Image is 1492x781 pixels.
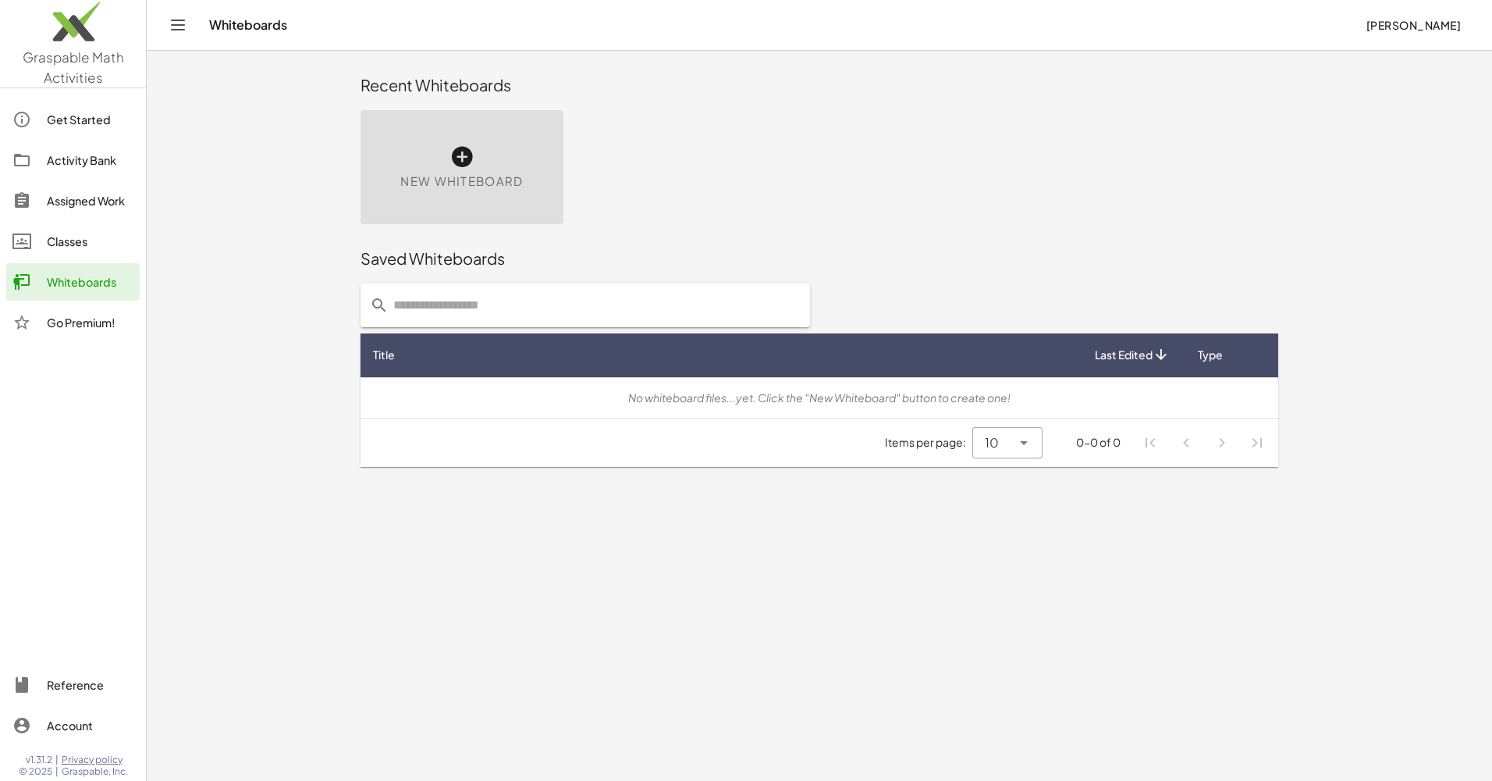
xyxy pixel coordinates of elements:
[23,48,124,86] span: Graspable Math Activities
[885,434,972,451] span: Items per page:
[1095,347,1153,363] span: Last Edited
[26,754,52,766] span: v1.31.2
[47,151,133,169] div: Activity Bank
[6,101,140,138] a: Get Started
[47,232,133,251] div: Classes
[47,110,133,129] div: Get Started
[62,765,128,778] span: Graspable, Inc.
[370,296,389,315] i: prepended action
[47,716,133,735] div: Account
[47,273,133,291] div: Whiteboards
[6,666,140,704] a: Reference
[6,182,140,219] a: Assigned Work
[6,707,140,744] a: Account
[55,754,59,766] span: |
[6,223,140,260] a: Classes
[19,765,52,778] span: © 2025
[47,313,133,332] div: Go Premium!
[361,248,1278,269] div: Saved Whiteboards
[6,141,140,179] a: Activity Bank
[47,676,133,694] div: Reference
[165,12,190,37] button: Toggle navigation
[373,390,1266,406] div: No whiteboard files...yet. Click the "New Whiteboard" button to create one!
[1076,434,1121,451] div: 0-0 of 0
[361,74,1278,96] div: Recent Whiteboards
[1366,18,1461,32] span: [PERSON_NAME]
[373,347,395,363] span: Title
[1198,347,1223,363] span: Type
[1353,11,1473,39] button: [PERSON_NAME]
[1133,425,1275,461] nav: Pagination Navigation
[62,754,128,766] a: Privacy policy
[400,173,523,191] span: New Whiteboard
[47,191,133,210] div: Assigned Work
[6,263,140,301] a: Whiteboards
[55,765,59,778] span: |
[985,433,999,452] span: 10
